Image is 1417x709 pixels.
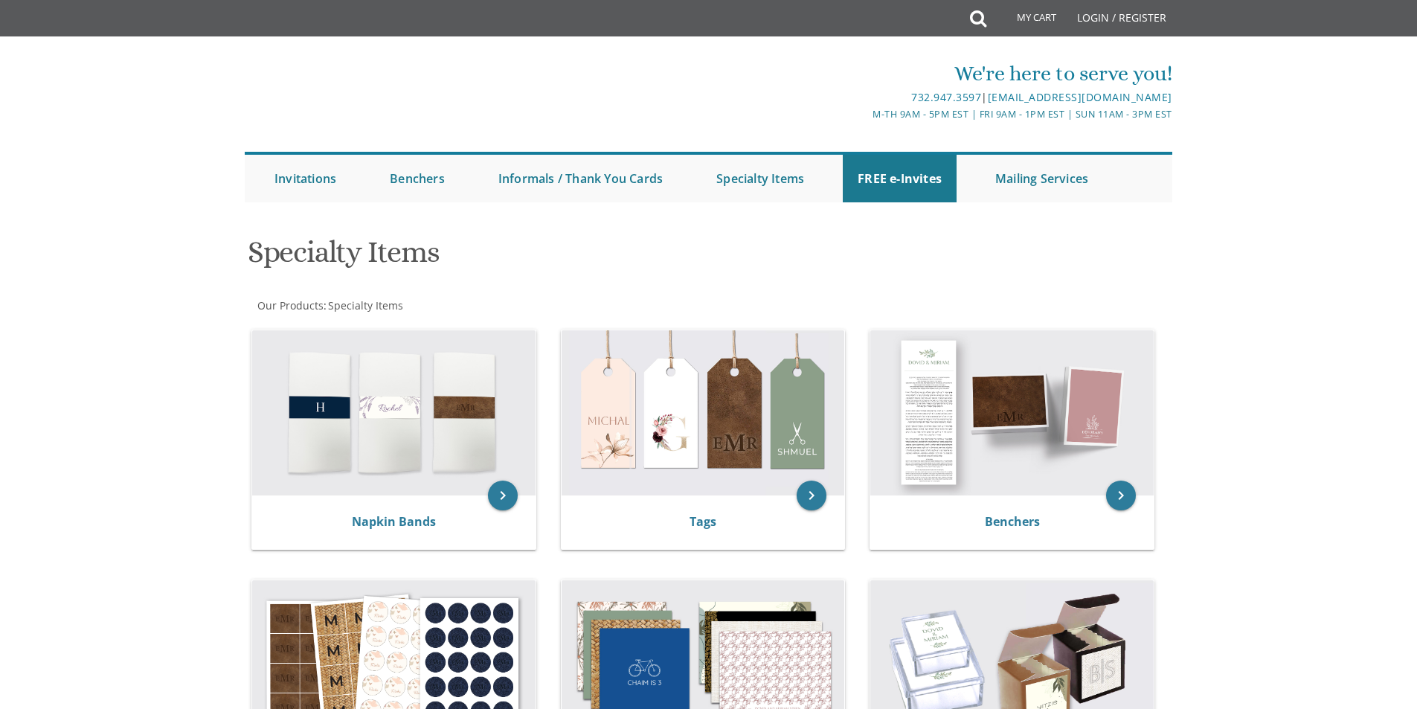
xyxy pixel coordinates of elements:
[252,330,536,495] img: Napkin Bands
[988,90,1172,104] a: [EMAIL_ADDRESS][DOMAIN_NAME]
[555,89,1172,106] div: |
[352,513,436,530] a: Napkin Bands
[985,1,1067,39] a: My Cart
[256,298,324,312] a: Our Products
[260,155,351,202] a: Invitations
[483,155,678,202] a: Informals / Thank You Cards
[328,298,403,312] span: Specialty Items
[555,106,1172,122] div: M-Th 9am - 5pm EST | Fri 9am - 1pm EST | Sun 11am - 3pm EST
[797,481,826,510] a: keyboard_arrow_right
[985,513,1040,530] a: Benchers
[980,155,1103,202] a: Mailing Services
[870,330,1154,495] img: Benchers
[911,90,981,104] a: 732.947.3597
[843,155,957,202] a: FREE e-Invites
[327,298,403,312] a: Specialty Items
[375,155,460,202] a: Benchers
[701,155,819,202] a: Specialty Items
[245,298,709,313] div: :
[690,513,716,530] a: Tags
[1106,481,1136,510] a: keyboard_arrow_right
[488,481,518,510] a: keyboard_arrow_right
[555,59,1172,89] div: We're here to serve you!
[248,236,855,280] h1: Specialty Items
[562,330,845,495] img: Tags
